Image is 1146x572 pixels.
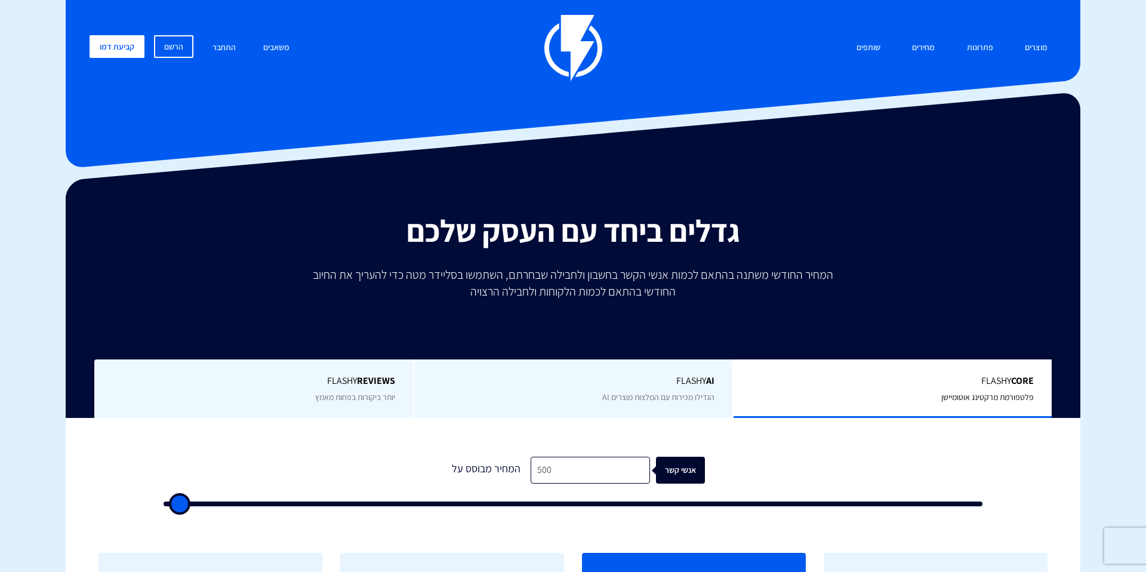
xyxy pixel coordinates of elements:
[432,374,714,388] span: Flashy
[304,266,842,300] p: המחיר החודשי משתנה בהתאם לכמות אנשי הקשר בחשבון ולחבילה שבחרתם, השתמשו בסליידר מטה כדי להעריך את ...
[357,374,395,387] b: REVIEWS
[941,392,1034,402] span: פלטפורמת מרקטינג אוטומיישן
[315,392,395,402] span: יותר ביקורות בפחות מאמץ
[112,374,395,388] span: Flashy
[665,457,714,484] div: אנשי קשר
[958,35,1002,61] a: פתרונות
[441,457,531,484] div: המחיר מבוסס על
[1016,35,1056,61] a: מוצרים
[751,374,1034,388] span: Flashy
[204,35,245,61] a: התחבר
[154,35,193,58] a: הרשם
[706,374,714,387] b: AI
[90,35,144,58] a: קביעת דמו
[903,35,944,61] a: מחירים
[1011,374,1034,387] b: Core
[75,214,1071,248] h2: גדלים ביחד עם העסק שלכם
[848,35,889,61] a: שותפים
[254,35,298,61] a: משאבים
[602,392,714,402] span: הגדילו מכירות עם המלצות מוצרים AI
